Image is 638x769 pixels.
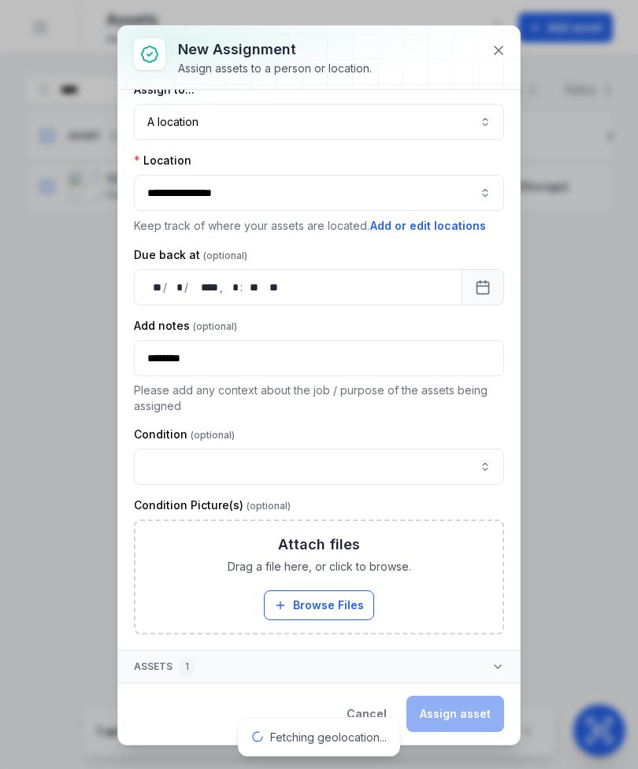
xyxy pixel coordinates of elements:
[190,279,220,295] div: year,
[134,657,195,676] span: Assets
[220,279,224,295] div: ,
[369,217,487,235] button: Add or edit locations
[118,651,520,682] button: Assets1
[462,269,504,305] button: Calendar
[178,61,372,76] div: Assign assets to a person or location.
[244,279,260,295] div: minute,
[179,657,195,676] div: 1
[134,153,191,168] label: Location
[134,247,247,263] label: Due back at
[134,497,291,513] label: Condition Picture(s)
[333,696,400,732] button: Cancel
[240,279,244,295] div: :
[163,279,169,295] div: /
[134,318,237,334] label: Add notes
[224,279,240,295] div: hour,
[134,104,504,140] button: A location
[134,427,235,442] label: Condition
[169,279,184,295] div: month,
[178,39,372,61] h3: New assignment
[262,279,280,295] div: am/pm,
[228,559,411,575] span: Drag a file here, or click to browse.
[264,590,374,620] button: Browse Files
[278,534,360,556] h3: Attach files
[147,279,163,295] div: day,
[134,383,504,414] p: Please add any context about the job / purpose of the assets being assigned
[270,730,387,744] span: Fetching geolocation...
[134,217,504,235] p: Keep track of where your assets are located.
[184,279,190,295] div: /
[134,82,195,98] label: Assign to...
